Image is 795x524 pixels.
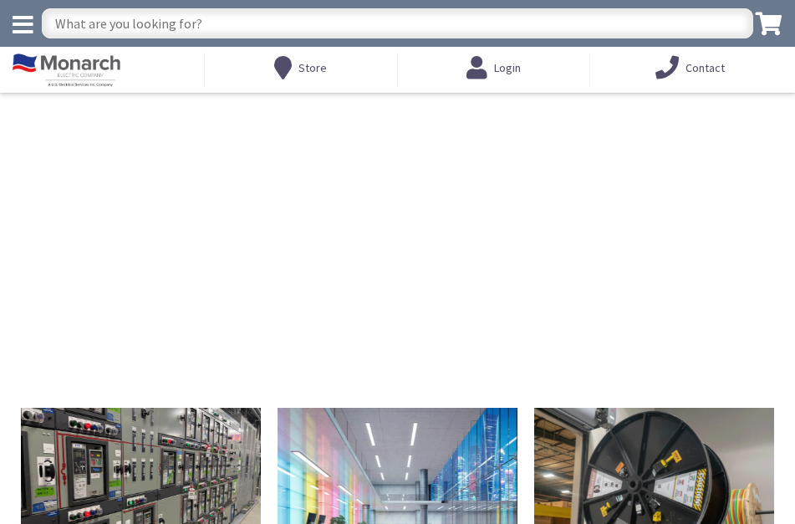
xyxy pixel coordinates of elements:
input: What are you looking for? [42,8,753,38]
span: Contact [685,53,725,83]
img: Monarch Electric Company [13,53,120,87]
a: Store [274,53,327,83]
a: Contact [655,53,725,83]
span: Store [298,60,327,75]
a: Login [466,53,521,83]
span: Login [494,60,521,75]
